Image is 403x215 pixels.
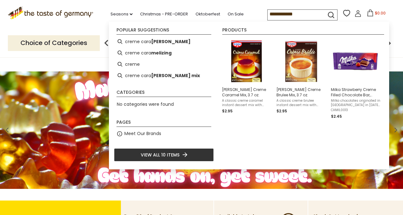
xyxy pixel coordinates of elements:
[100,37,113,49] img: previous arrow
[375,10,386,16] span: $0.00
[116,120,211,127] li: Pages
[116,90,211,97] li: Categories
[151,49,172,57] b: melizing
[228,11,244,18] a: On Sale
[222,38,271,120] a: Dr. Oetker Creme Caramel Mix[PERSON_NAME] Creme Caramel Mix, 3.7 oz.A classic creme caramel insta...
[222,99,271,107] span: A classic creme caramel instant dessert mix with caramelizing sugar from one of Germany's most fa...
[331,87,380,98] span: Milka Strawberry Creme Filled Chocolate Bar, made in [GEOGRAPHIC_DATA] 3.5 oz.
[278,38,324,84] img: Dr. Oetker Creme Brulee Mix
[276,87,326,98] span: [PERSON_NAME] Creme Brulee Mix, 3.7 oz.
[111,11,133,18] a: Seasons
[151,38,190,45] b: [PERSON_NAME]
[114,128,214,139] li: Meet Our Brands
[219,36,274,122] li: Dr. Oetker Creme Caramel Mix, 3.7 oz.
[114,70,214,81] li: creme caramel mix
[124,130,161,137] a: Meet Our Brands
[331,108,380,112] span: CHMIL0013
[151,72,200,79] b: [PERSON_NAME] mix
[114,36,214,47] li: creme caramel
[224,38,270,84] img: Dr. Oetker Creme Caramel Mix
[331,114,342,119] span: $2.45
[141,151,179,158] span: View all 10 items
[222,28,384,35] li: Products
[114,148,214,161] li: View all 10 items
[116,28,211,35] li: Popular suggestions
[274,36,328,122] li: Dr. Oetker Creme Brulee Mix, 3.7 oz.
[114,47,214,59] li: creme caramelizing
[331,38,380,120] a: Milka Strawberry Creme Filled Chocolate Bar, made in [GEOGRAPHIC_DATA] 3.5 oz.Milka chocolates or...
[117,101,174,107] span: No categories were found
[8,35,100,51] p: Choice of Categories
[276,38,326,120] a: Dr. Oetker Creme Brulee Mix[PERSON_NAME] Creme Brulee Mix, 3.7 oz.A classic creme brulee instant ...
[140,11,188,18] a: Christmas - PRE-ORDER
[222,87,271,98] span: [PERSON_NAME] Creme Caramel Mix, 3.7 oz.
[276,108,287,114] span: $2.95
[114,59,214,70] li: creme
[276,99,326,107] span: A classic creme brulee instant dessert mix with caramelizing sugar from one of Germany's most fam...
[328,36,383,122] li: Milka Strawberry Creme Filled Chocolate Bar, made in Germany 3.5 oz.
[222,108,233,114] span: $2.95
[331,99,380,107] span: Milka chocolates originated in [GEOGRAPHIC_DATA] in [DATE]. The popular brand changed ownership m...
[109,22,389,169] div: Instant Search Results
[196,11,220,18] a: Oktoberfest
[363,9,389,19] button: $0.00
